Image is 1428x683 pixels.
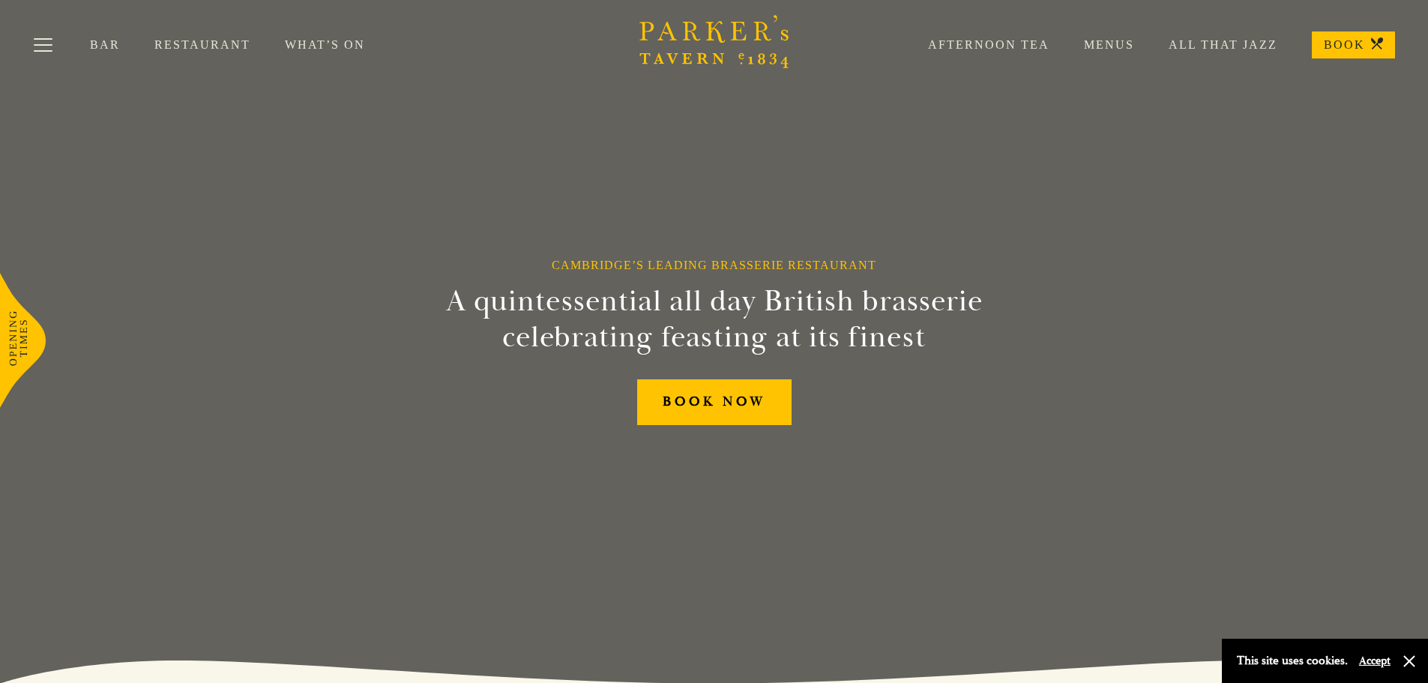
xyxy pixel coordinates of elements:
button: Accept [1359,654,1391,668]
a: BOOK NOW [637,379,792,425]
h2: A quintessential all day British brasserie celebrating feasting at its finest [373,283,1056,355]
h1: Cambridge’s Leading Brasserie Restaurant [552,258,876,272]
button: Close and accept [1402,654,1417,669]
p: This site uses cookies. [1237,650,1348,672]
